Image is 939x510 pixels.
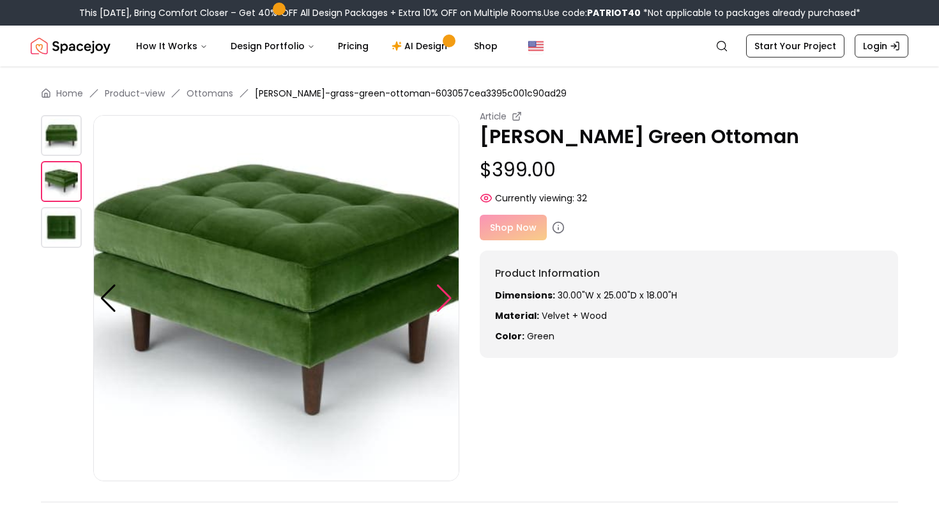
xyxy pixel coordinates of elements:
[41,161,82,202] img: https://storage.googleapis.com/spacejoy-main/assets/603057cea3395c001c90ad29/product_1_bjabfib180p8
[31,33,111,59] a: Spacejoy
[527,330,554,343] span: green
[41,207,82,248] img: https://storage.googleapis.com/spacejoy-main/assets/603057cea3395c001c90ad29/product_2_k59mn15km04
[220,33,325,59] button: Design Portfolio
[746,35,844,58] a: Start Your Project
[41,87,898,100] nav: breadcrumb
[31,33,111,59] img: Spacejoy Logo
[381,33,461,59] a: AI Design
[459,115,825,481] img: https://storage.googleapis.com/spacejoy-main/assets/603057cea3395c001c90ad29/product_2_k59mn15km04
[577,192,587,205] span: 32
[855,35,908,58] a: Login
[495,330,524,343] strong: Color:
[79,6,860,19] div: This [DATE], Bring Comfort Closer – Get 40% OFF All Design Packages + Extra 10% OFF on Multiple R...
[126,33,218,59] button: How It Works
[328,33,379,59] a: Pricing
[528,38,544,54] img: United States
[495,289,555,302] strong: Dimensions:
[126,33,508,59] nav: Main
[31,26,908,66] nav: Global
[105,87,165,100] a: Product-view
[480,110,507,123] small: Article
[495,192,574,205] span: Currently viewing:
[93,115,459,481] img: https://storage.googleapis.com/spacejoy-main/assets/603057cea3395c001c90ad29/product_1_bjabfib180p8
[542,309,607,322] span: Velvet + Wood
[41,115,82,156] img: https://storage.googleapis.com/spacejoy-main/assets/603057cea3395c001c90ad29/product_0_9d59banlkgoc
[641,6,860,19] span: *Not applicable to packages already purchased*
[587,6,641,19] b: PATRIOT40
[255,87,567,100] span: [PERSON_NAME]-grass-green-ottoman-603057cea3395c001c90ad29
[187,87,233,100] a: Ottomans
[56,87,83,100] a: Home
[480,125,898,148] p: [PERSON_NAME] Green Ottoman
[480,158,898,182] p: $399.00
[544,6,641,19] span: Use code:
[495,309,539,322] strong: Material:
[495,266,883,281] h6: Product Information
[495,289,883,302] p: 30.00"W x 25.00"D x 18.00"H
[464,33,508,59] a: Shop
